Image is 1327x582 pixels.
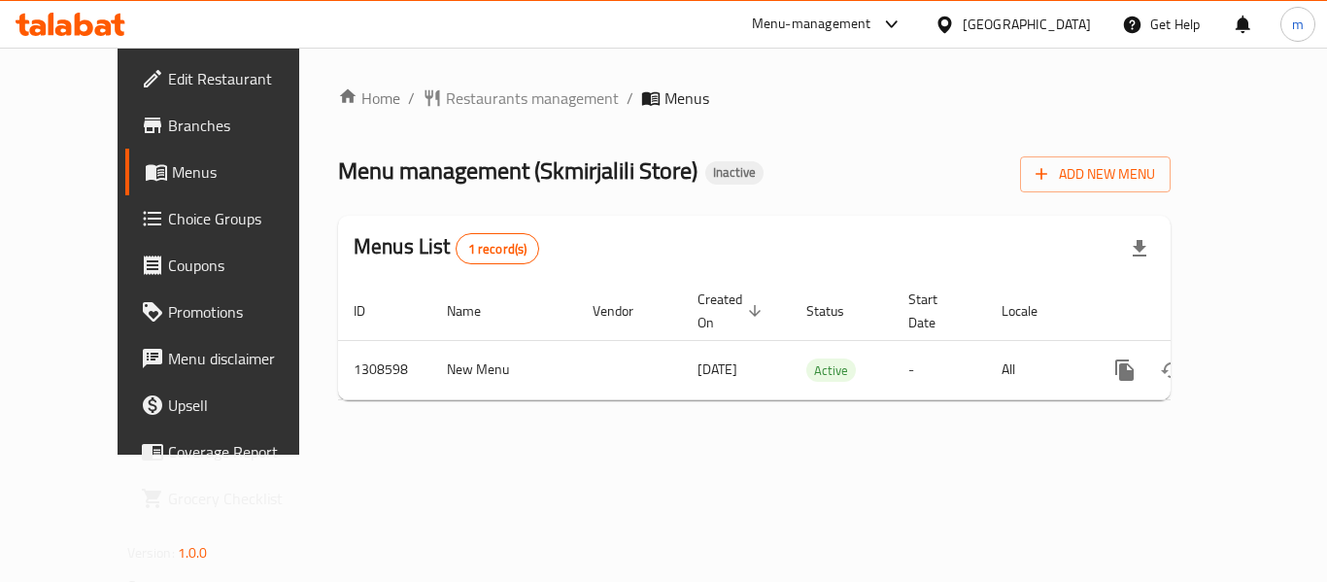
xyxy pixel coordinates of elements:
[593,299,659,323] span: Vendor
[963,14,1091,35] div: [GEOGRAPHIC_DATA]
[168,440,323,463] span: Coverage Report
[338,340,431,399] td: 1308598
[446,86,619,110] span: Restaurants management
[1102,347,1148,394] button: more
[125,289,339,335] a: Promotions
[986,340,1086,399] td: All
[893,340,986,399] td: -
[125,195,339,242] a: Choice Groups
[168,207,323,230] span: Choice Groups
[408,86,415,110] li: /
[338,282,1304,400] table: enhanced table
[752,13,871,36] div: Menu-management
[1002,299,1063,323] span: Locale
[1116,225,1163,272] div: Export file
[456,233,540,264] div: Total records count
[354,232,539,264] h2: Menus List
[168,254,323,277] span: Coupons
[172,160,323,184] span: Menus
[168,487,323,510] span: Grocery Checklist
[447,299,506,323] span: Name
[168,114,323,137] span: Branches
[125,242,339,289] a: Coupons
[664,86,709,110] span: Menus
[125,335,339,382] a: Menu disclaimer
[806,299,869,323] span: Status
[698,357,737,382] span: [DATE]
[168,67,323,90] span: Edit Restaurant
[168,300,323,324] span: Promotions
[354,299,391,323] span: ID
[168,394,323,417] span: Upsell
[338,86,1171,110] nav: breadcrumb
[1086,282,1304,341] th: Actions
[338,86,400,110] a: Home
[125,428,339,475] a: Coverage Report
[698,288,767,334] span: Created On
[125,102,339,149] a: Branches
[1292,14,1304,35] span: m
[806,359,856,382] div: Active
[125,475,339,522] a: Grocery Checklist
[705,161,764,185] div: Inactive
[705,164,764,181] span: Inactive
[457,240,539,258] span: 1 record(s)
[125,149,339,195] a: Menus
[431,340,577,399] td: New Menu
[1036,162,1155,187] span: Add New Menu
[178,540,208,565] span: 1.0.0
[908,288,963,334] span: Start Date
[125,382,339,428] a: Upsell
[1020,156,1171,192] button: Add New Menu
[1148,347,1195,394] button: Change Status
[127,540,175,565] span: Version:
[125,55,339,102] a: Edit Restaurant
[806,359,856,382] span: Active
[168,347,323,370] span: Menu disclaimer
[627,86,633,110] li: /
[423,86,619,110] a: Restaurants management
[338,149,698,192] span: Menu management ( Skmirjalili Store )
